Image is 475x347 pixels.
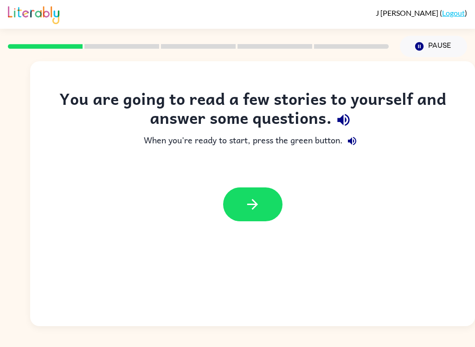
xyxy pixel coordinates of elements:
a: Logout [442,8,465,17]
div: When you're ready to start, press the green button. [49,132,456,150]
div: ( ) [376,8,467,17]
span: J [PERSON_NAME] [376,8,440,17]
div: You are going to read a few stories to yourself and answer some questions. [49,89,456,132]
button: Pause [400,36,467,57]
img: Literably [8,4,59,24]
